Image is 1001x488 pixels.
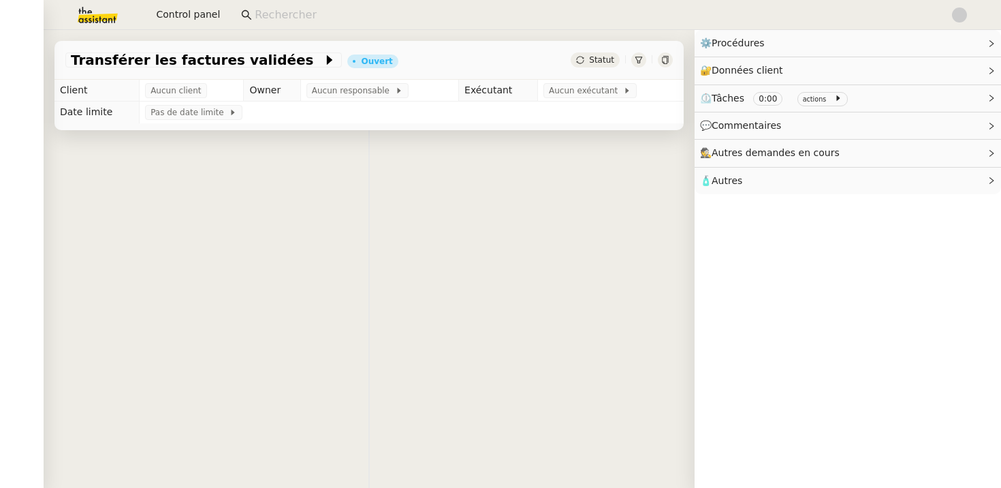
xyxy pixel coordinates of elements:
[150,84,201,97] span: Aucun client
[361,57,392,65] div: Ouvert
[712,65,783,76] span: Données client
[695,168,1001,194] div: 🧴Autres
[244,80,300,102] td: Owner
[700,120,787,131] span: 💬
[549,84,623,97] span: Aucun exécutant
[156,7,220,22] span: Control panel
[712,37,765,48] span: Procédures
[695,30,1001,57] div: ⚙️Procédures
[312,84,395,97] span: Aucun responsable
[695,140,1001,166] div: 🕵️Autres demandes en cours
[695,85,1001,112] div: ⏲️Tâches 0:00 actions
[695,112,1001,139] div: 💬Commentaires
[700,147,846,158] span: 🕵️
[712,147,840,158] span: Autres demandes en cours
[700,175,742,186] span: 🧴
[71,53,323,67] span: Transférer les factures validées
[700,35,771,51] span: ⚙️
[54,80,140,102] td: Client
[712,93,744,104] span: Tâches
[145,5,228,25] button: Control panel
[712,175,742,186] span: Autres
[803,95,827,103] small: actions
[54,102,140,123] td: Date limite
[255,6,936,25] input: Rechercher
[753,92,782,106] nz-tag: 0:00
[695,57,1001,84] div: 🔐Données client
[712,120,781,131] span: Commentaires
[150,106,229,119] span: Pas de date limite
[700,93,853,104] span: ⏲️
[589,55,614,65] span: Statut
[459,80,538,102] td: Exécutant
[700,63,789,78] span: 🔐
